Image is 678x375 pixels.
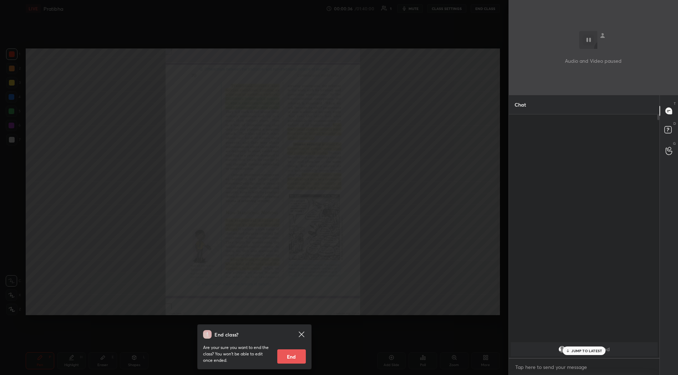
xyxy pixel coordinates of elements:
p: Audio and Video paused [565,57,622,65]
p: D [673,121,676,126]
p: JUMP TO LATEST [571,349,602,353]
h4: End class? [214,331,238,338]
div: grid [509,341,659,358]
p: T [674,101,676,106]
p: Chat [509,95,532,114]
p: G [673,141,676,146]
img: default.png [558,346,566,353]
p: Are your sure you want to end the class? You won’t be able to edit once ended. [203,344,272,364]
button: End [277,349,306,364]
